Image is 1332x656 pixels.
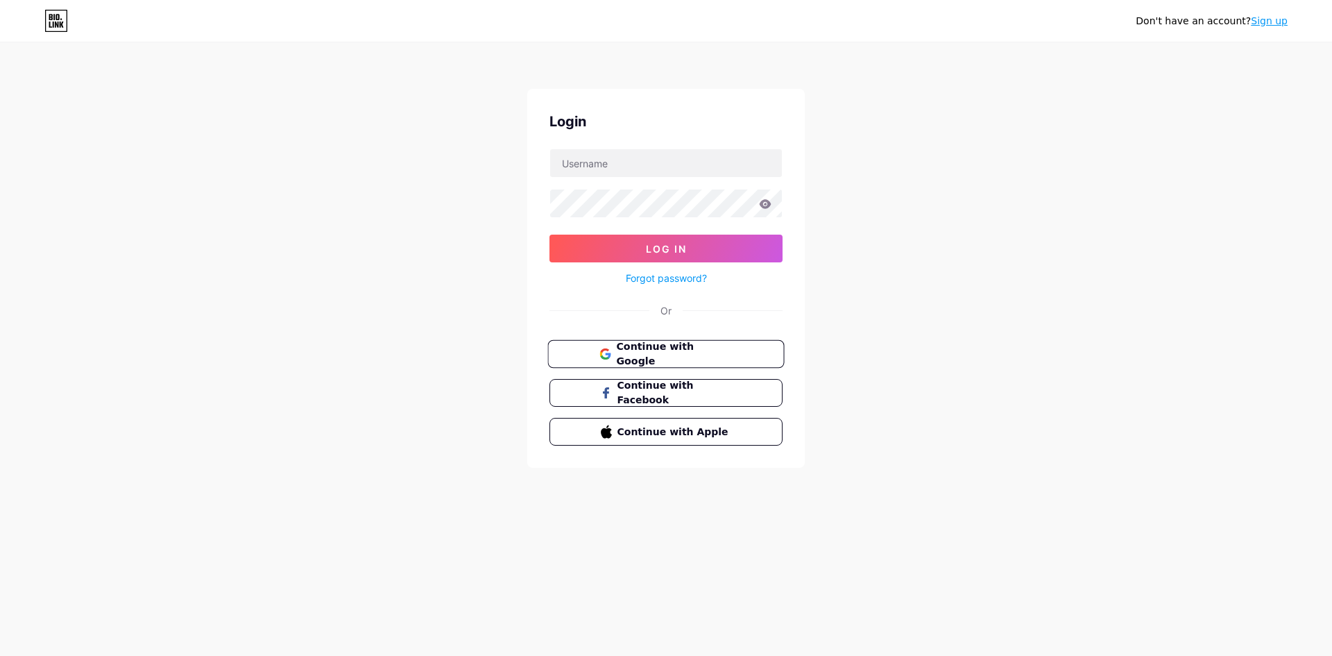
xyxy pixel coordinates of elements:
span: Continue with Facebook [617,378,732,407]
span: Continue with Google [616,339,732,369]
a: Continue with Google [549,340,783,368]
span: Log In [646,243,687,255]
button: Log In [549,235,783,262]
span: Continue with Apple [617,425,732,439]
a: Forgot password? [626,271,707,285]
a: Sign up [1251,15,1288,26]
div: Login [549,111,783,132]
button: Continue with Google [547,340,784,369]
button: Continue with Facebook [549,379,783,407]
div: Don't have an account? [1136,14,1288,28]
div: Or [660,303,672,318]
button: Continue with Apple [549,418,783,446]
input: Username [550,149,782,177]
